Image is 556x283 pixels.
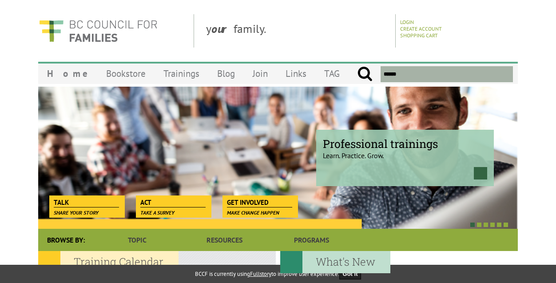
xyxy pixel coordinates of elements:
[268,229,355,251] a: Programs
[323,136,487,151] span: Professional trainings
[280,251,390,273] h2: What's New
[38,63,97,84] a: Home
[54,209,99,216] span: Share your story
[208,63,244,84] a: Blog
[400,32,438,39] a: Shopping Cart
[227,198,292,207] span: Get Involved
[97,63,155,84] a: Bookstore
[136,195,210,208] a: Act Take a survey
[199,14,396,48] div: y family.
[357,66,373,82] input: Submit
[250,270,271,278] a: Fullstory
[222,195,297,208] a: Get Involved Make change happen
[38,251,179,273] h2: Training Calendar
[339,268,361,279] button: Got it
[181,229,268,251] a: Resources
[49,195,123,208] a: Talk Share your story
[38,14,158,48] img: BC Council for FAMILIES
[400,19,414,25] a: Login
[211,21,234,36] strong: our
[244,63,277,84] a: Join
[140,198,206,207] span: Act
[227,209,279,216] span: Make change happen
[54,198,119,207] span: Talk
[140,209,175,216] span: Take a survey
[315,63,349,84] a: TAG
[400,25,442,32] a: Create Account
[38,229,94,251] div: Browse By:
[155,63,208,84] a: Trainings
[323,143,487,160] p: Learn. Practice. Grow.
[94,229,181,251] a: Topic
[277,63,315,84] a: Links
